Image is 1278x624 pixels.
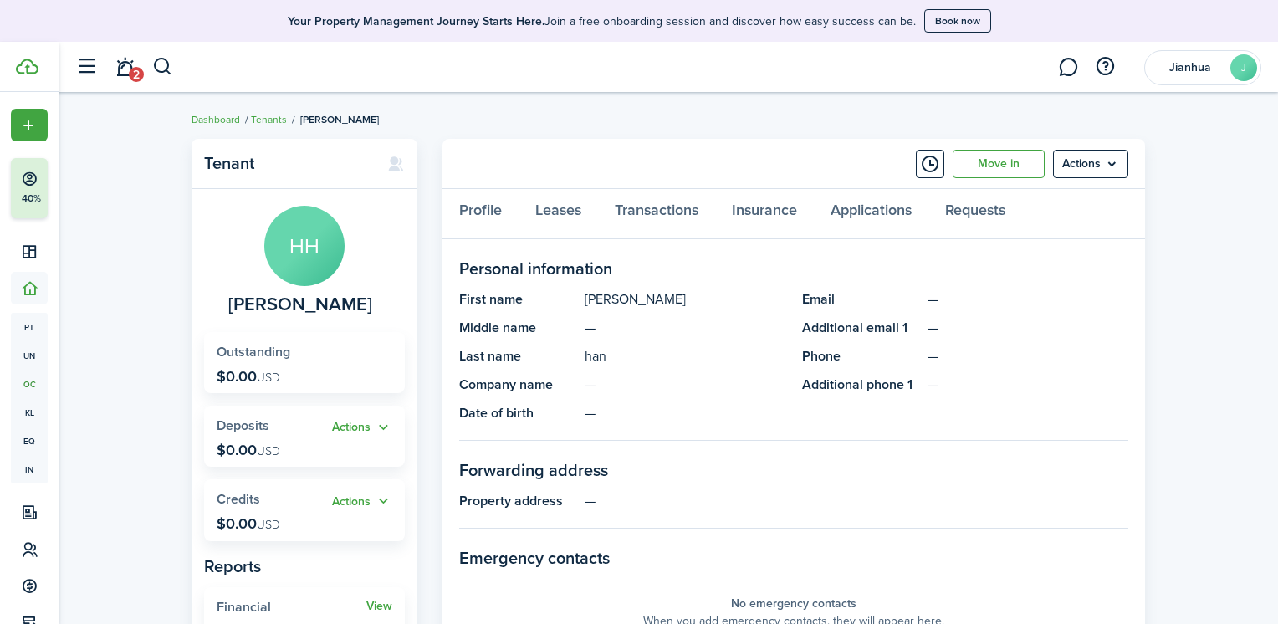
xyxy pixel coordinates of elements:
[217,442,280,458] p: $0.00
[585,491,1128,511] panel-main-description: —
[442,189,519,239] a: Profile
[217,489,260,509] span: Credits
[21,192,42,206] p: 40%
[217,600,366,615] widget-stats-title: Financial
[585,403,785,423] panel-main-description: —
[288,13,544,30] b: Your Property Management Journey Starts Here.
[300,112,379,127] span: [PERSON_NAME]
[585,346,785,366] panel-main-description: han
[1053,150,1128,178] button: Open menu
[16,59,38,74] img: TenantCloud
[70,51,102,83] button: Open sidebar
[459,375,576,395] panel-main-title: Company name
[204,554,405,579] panel-main-subtitle: Reports
[204,154,371,173] panel-main-title: Tenant
[152,53,173,81] button: Search
[731,595,856,612] panel-main-placeholder-title: No emergency contacts
[1053,150,1128,178] menu-btn: Actions
[217,342,290,361] span: Outstanding
[11,398,48,427] a: kl
[251,112,287,127] a: Tenants
[1091,53,1119,81] button: Open resource center
[11,427,48,455] a: eq
[928,189,1022,239] a: Requests
[109,46,141,89] a: Notifications
[802,346,919,366] panel-main-title: Phone
[519,189,598,239] a: Leases
[264,206,345,286] avatar-text: HH
[585,318,785,338] panel-main-description: —
[288,13,916,30] p: Join a free onboarding session and discover how easy success can be.
[715,189,814,239] a: Insurance
[332,418,392,437] button: Actions
[332,492,392,511] button: Actions
[953,150,1045,178] a: Move in
[228,294,372,315] span: hanson han
[459,256,1128,281] panel-main-section-title: Personal information
[332,418,392,437] button: Open menu
[257,369,280,386] span: USD
[1052,46,1084,89] a: Messaging
[11,109,48,141] button: Open menu
[598,189,715,239] a: Transactions
[459,346,576,366] panel-main-title: Last name
[802,375,919,395] panel-main-title: Additional phone 1
[257,516,280,534] span: USD
[459,458,1128,483] panel-main-section-title: Forwarding address
[585,375,785,395] panel-main-description: —
[802,289,919,309] panel-main-title: Email
[459,491,576,511] panel-main-title: Property address
[217,416,269,435] span: Deposits
[11,158,150,218] button: 40%
[916,150,944,178] button: Timeline
[217,515,280,532] p: $0.00
[257,442,280,460] span: USD
[924,9,991,33] button: Book now
[802,318,919,338] panel-main-title: Additional email 1
[459,545,1128,570] panel-main-section-title: Emergency contacts
[585,289,785,309] panel-main-description: [PERSON_NAME]
[11,341,48,370] a: un
[192,112,240,127] a: Dashboard
[1230,54,1257,81] avatar-text: J
[1157,62,1224,74] span: Jianhua
[459,403,576,423] panel-main-title: Date of birth
[11,313,48,341] a: pt
[814,189,928,239] a: Applications
[11,370,48,398] a: oc
[129,67,144,82] span: 2
[11,455,48,483] a: in
[366,600,392,613] a: View
[332,492,392,511] button: Open menu
[217,368,280,385] p: $0.00
[459,318,576,338] panel-main-title: Middle name
[459,289,576,309] panel-main-title: First name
